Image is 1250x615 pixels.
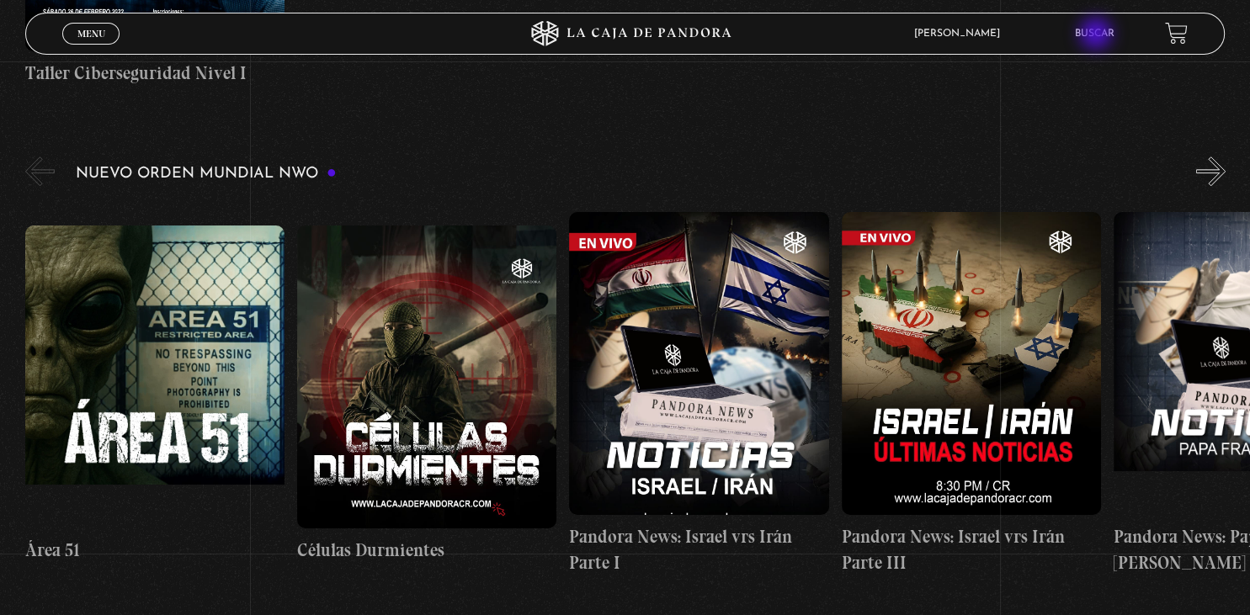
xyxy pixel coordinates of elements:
a: Pandora News: Israel vrs Irán Parte III [842,199,1101,590]
button: Next [1196,156,1226,186]
a: Pandora News: Israel vrs Irán Parte I [569,199,828,590]
button: Previous [25,156,55,186]
a: Buscar [1075,29,1114,39]
h4: Células Durmientes [297,537,556,564]
h4: Pandora News: Israel vrs Irán Parte III [842,523,1101,576]
h4: Área 51 [25,537,285,564]
h4: Taller Ciberseguridad Nivel I [25,60,285,87]
h4: Pandora News: Israel vrs Irán Parte I [569,523,828,576]
a: Área 51 [25,199,285,590]
h3: Nuevo Orden Mundial NWO [76,166,337,182]
a: Células Durmientes [297,199,556,590]
span: Cerrar [72,42,111,54]
span: Menu [77,29,105,39]
span: [PERSON_NAME] [906,29,1017,39]
a: View your shopping cart [1165,22,1188,45]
